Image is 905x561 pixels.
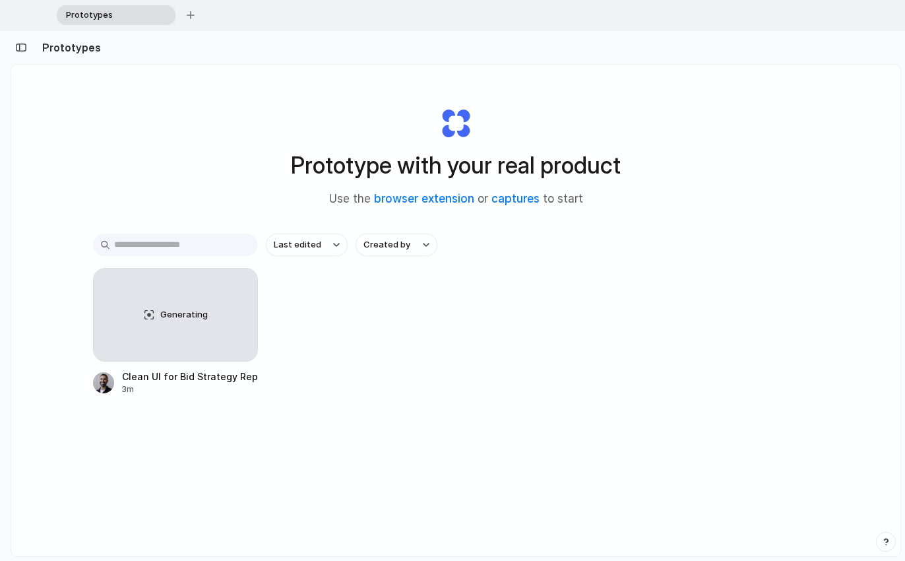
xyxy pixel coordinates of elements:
div: Clean UI for Bid Strategy Report [122,370,258,383]
button: Created by [356,234,437,256]
span: Last edited [274,238,321,251]
h2: Prototypes [37,40,101,55]
span: Generating [160,308,208,321]
span: Created by [363,238,410,251]
a: captures [491,192,540,205]
div: 3m [122,383,258,395]
a: GeneratingClean UI for Bid Strategy Report3m [93,268,258,395]
div: Prototypes [57,5,175,25]
a: browser extension [374,192,474,205]
span: Use the or to start [329,191,583,208]
button: Last edited [266,234,348,256]
span: Prototypes [61,9,154,22]
h1: Prototype with your real product [291,148,621,183]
